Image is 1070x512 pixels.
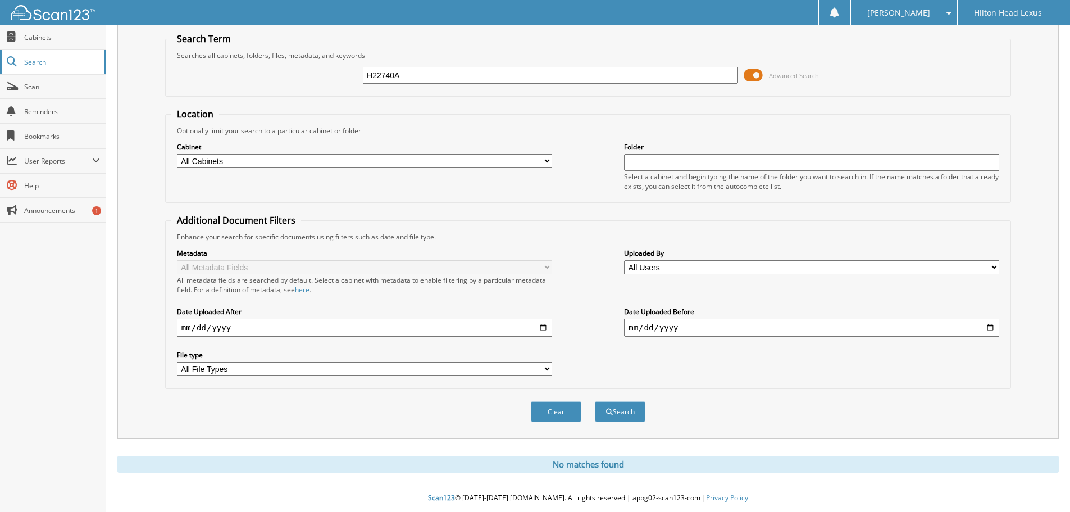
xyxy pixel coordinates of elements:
legend: Search Term [171,33,236,45]
div: Select a cabinet and begin typing the name of the folder you want to search in. If the name match... [624,172,999,191]
span: Scan [24,82,100,92]
div: All metadata fields are searched by default. Select a cabinet with metadata to enable filtering b... [177,275,552,294]
label: Cabinet [177,142,552,152]
span: Hilton Head Lexus [974,10,1042,16]
span: Announcements [24,206,100,215]
legend: Additional Document Filters [171,214,301,226]
div: © [DATE]-[DATE] [DOMAIN_NAME]. All rights reserved | appg02-scan123-com | [106,484,1070,512]
div: Searches all cabinets, folders, files, metadata, and keywords [171,51,1005,60]
button: Search [595,401,645,422]
div: Optionally limit your search to a particular cabinet or folder [171,126,1005,135]
span: Cabinets [24,33,100,42]
span: [PERSON_NAME] [867,10,930,16]
button: Clear [531,401,581,422]
label: Folder [624,142,999,152]
span: Search [24,57,98,67]
iframe: Chat Widget [1014,458,1070,512]
span: User Reports [24,156,92,166]
legend: Location [171,108,219,120]
img: scan123-logo-white.svg [11,5,95,20]
label: Date Uploaded After [177,307,552,316]
div: Enhance your search for specific documents using filters such as date and file type. [171,232,1005,242]
a: Privacy Policy [706,493,748,502]
span: Bookmarks [24,132,100,141]
label: Uploaded By [624,248,999,258]
input: start [177,319,552,337]
div: No matches found [117,456,1059,473]
span: Advanced Search [769,71,819,80]
span: Help [24,181,100,191]
label: Metadata [177,248,552,258]
span: Scan123 [428,493,455,502]
a: here [295,285,309,294]
label: File type [177,350,552,360]
span: Reminders [24,107,100,116]
label: Date Uploaded Before [624,307,999,316]
div: 1 [92,206,101,215]
input: end [624,319,999,337]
